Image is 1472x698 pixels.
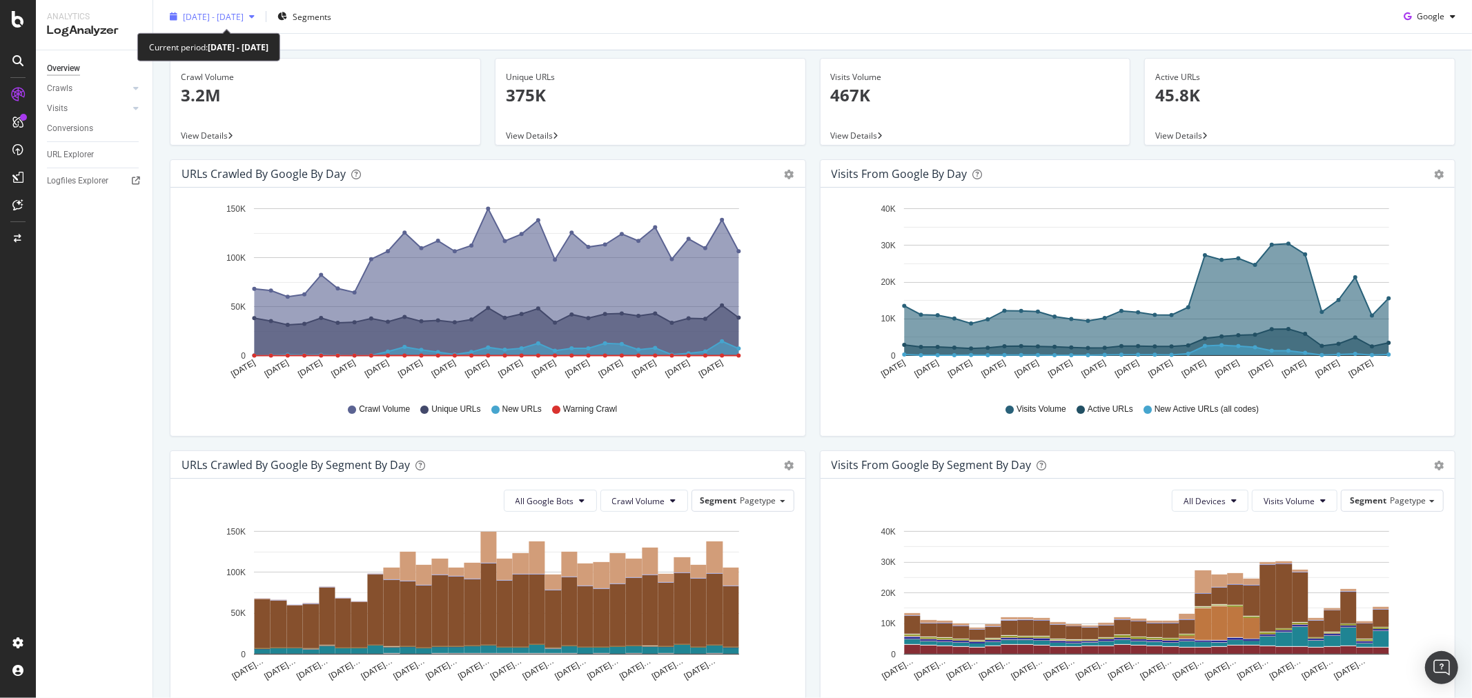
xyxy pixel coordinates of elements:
span: View Details [506,130,553,141]
text: [DATE] [564,358,591,379]
div: Crawls [47,81,72,96]
text: [DATE] [229,358,257,379]
div: Overview [47,61,80,76]
span: View Details [1155,130,1202,141]
div: Current period: [149,39,268,55]
text: [DATE] [664,358,691,379]
text: [DATE] [1213,358,1241,379]
p: 45.8K [1155,83,1444,107]
text: 50K [231,609,246,619]
a: Crawls [47,81,129,96]
button: Segments [272,6,337,28]
text: [DATE] [1046,358,1074,379]
svg: A chart. [832,523,1438,683]
div: Unique URLs [506,71,795,83]
span: New Active URLs (all codes) [1155,403,1259,415]
p: 3.2M [181,83,470,107]
text: 30K [881,557,895,567]
button: All Devices [1172,490,1248,512]
text: 0 [891,650,896,659]
text: [DATE] [1113,358,1141,379]
a: Logfiles Explorer [47,174,143,188]
text: [DATE] [363,358,391,379]
text: 40K [881,527,895,537]
text: [DATE] [630,358,658,379]
text: [DATE] [1013,358,1041,379]
text: [DATE] [530,358,558,379]
div: Visits [47,101,68,116]
div: Visits from Google By Segment By Day [832,458,1032,472]
span: Google [1417,10,1444,22]
text: [DATE] [1146,358,1174,379]
span: Active URLs [1088,403,1133,415]
div: URLs Crawled by Google By Segment By Day [181,458,410,472]
text: [DATE] [1347,358,1375,379]
text: [DATE] [330,358,357,379]
text: 10K [881,619,895,628]
text: [DATE] [979,358,1007,379]
span: View Details [831,130,878,141]
span: New URLs [502,403,542,415]
span: View Details [181,130,228,141]
span: Crawl Volume [612,495,665,507]
text: [DATE] [912,358,940,379]
text: [DATE] [1246,358,1274,379]
span: Warning Crawl [563,403,617,415]
p: 467K [831,83,1120,107]
text: [DATE] [1079,358,1107,379]
text: [DATE] [296,358,324,379]
span: Visits Volume [1017,403,1066,415]
span: Segments [293,10,331,22]
button: Visits Volume [1252,490,1337,512]
div: gear [785,461,794,470]
a: Overview [47,61,143,76]
text: 0 [241,351,246,361]
text: 100K [226,253,246,263]
text: 30K [881,241,895,250]
div: Logfiles Explorer [47,174,108,188]
span: Visits Volume [1264,495,1315,507]
div: Analytics [47,11,141,23]
div: Active URLs [1155,71,1444,83]
span: Unique URLs [431,403,480,415]
text: [DATE] [430,358,458,379]
a: Visits [47,101,129,116]
div: gear [1434,461,1444,470]
p: 375K [506,83,795,107]
div: LogAnalyzer [47,23,141,39]
text: 20K [881,277,895,287]
text: 150K [226,204,246,214]
svg: A chart. [832,199,1438,390]
span: Pagetype [1390,495,1426,506]
text: [DATE] [463,358,491,379]
text: [DATE] [396,358,424,379]
button: All Google Bots [504,490,597,512]
div: Visits from Google by day [832,167,968,181]
div: URLs Crawled by Google by day [181,167,346,181]
span: Segment [700,495,737,506]
svg: A chart. [181,523,788,683]
span: Pagetype [740,495,776,506]
text: [DATE] [597,358,625,379]
b: [DATE] - [DATE] [208,41,268,53]
a: URL Explorer [47,148,143,162]
div: Conversions [47,121,93,136]
button: Google [1398,6,1461,28]
text: [DATE] [1180,358,1208,379]
text: 100K [226,568,246,577]
text: 0 [891,351,896,361]
button: [DATE] - [DATE] [164,6,260,28]
text: 40K [881,204,895,214]
span: Segment [1350,495,1386,506]
text: [DATE] [946,358,974,379]
text: 10K [881,315,895,324]
div: Crawl Volume [181,71,470,83]
span: All Devices [1184,495,1226,507]
text: [DATE] [1280,358,1308,379]
span: All Google Bots [516,495,574,507]
svg: A chart. [181,199,788,390]
div: URL Explorer [47,148,94,162]
text: [DATE] [263,358,291,379]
